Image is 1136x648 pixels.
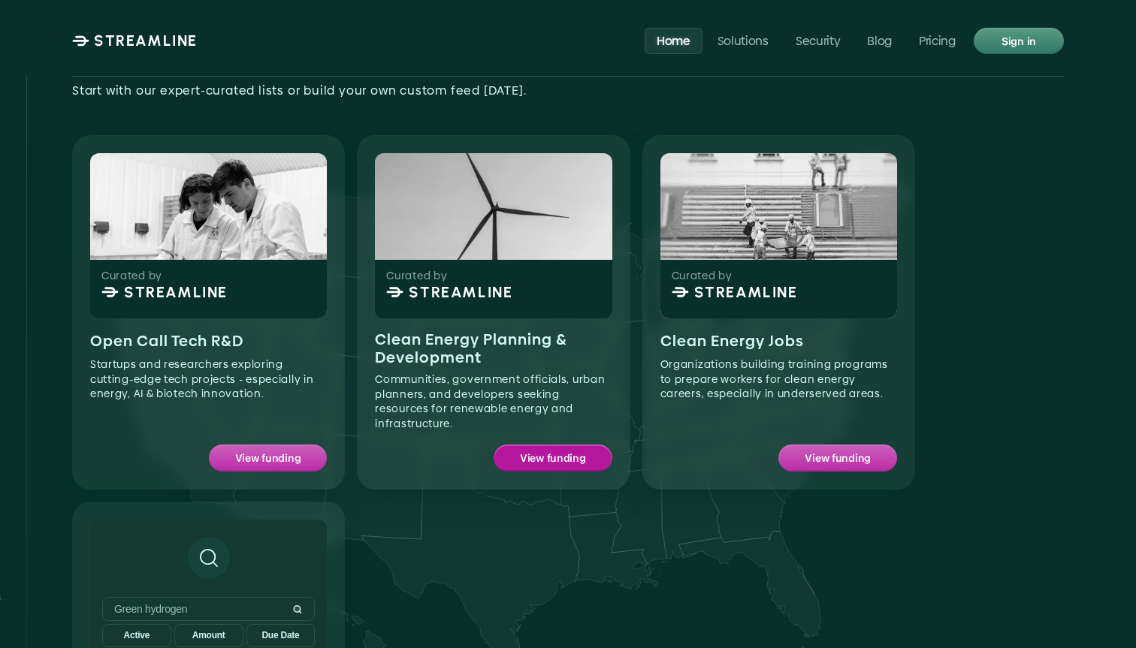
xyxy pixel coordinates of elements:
[94,32,198,50] p: STREAMLINE
[657,33,690,47] p: Home
[856,27,905,53] a: Blog
[974,28,1064,54] a: Sign in
[90,357,327,402] p: Startups and researchers exploring cutting-edge tech projects - especially in energy, AI & biotec...
[375,330,612,366] p: Clean Energy Planning & Development
[409,283,512,301] p: STREAMLINE
[375,372,612,431] p: Communities, government officials, urban planners, and developers seeking resources for renewable...
[90,332,327,350] p: Open Call Tech R&D
[907,27,968,53] a: Pricing
[778,445,897,472] a: View funding
[520,448,586,468] p: View funding
[124,630,150,640] p: Active
[645,27,702,53] a: Home
[784,27,852,53] a: Security
[672,269,909,284] p: Curated by
[72,32,198,50] a: STREAMLINE
[494,445,612,472] a: View funding
[660,332,897,350] p: Clean Energy Jobs
[1002,31,1036,50] p: Sign in
[386,269,624,284] p: Curated by
[192,630,225,640] p: Amount
[694,283,798,301] p: STREAMLINE
[101,269,339,284] p: Curated by
[209,445,328,472] a: View funding
[660,357,897,402] p: Organizations building training programs to prepare workers for clean energy careers, especially ...
[124,283,228,301] p: STREAMLINE
[261,630,299,640] p: Due Date
[796,33,840,47] p: Security
[114,603,286,616] p: Green hydrogen
[868,33,893,47] p: Blog
[919,33,956,47] p: Pricing
[805,448,871,468] p: View funding
[235,448,301,468] p: View funding
[718,33,769,47] p: Solutions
